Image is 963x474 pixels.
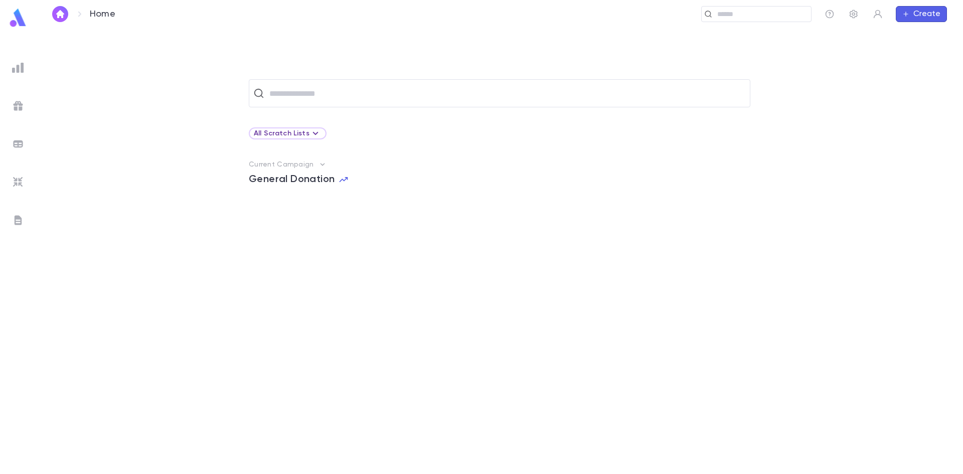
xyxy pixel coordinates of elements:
img: batches_grey.339ca447c9d9533ef1741baa751efc33.svg [12,138,24,150]
button: Create [896,6,947,22]
img: letters_grey.7941b92b52307dd3b8a917253454ce1c.svg [12,214,24,226]
div: All Scratch Lists [254,127,322,139]
img: reports_grey.c525e4749d1bce6a11f5fe2a8de1b229.svg [12,62,24,74]
img: logo [8,8,28,28]
img: home_white.a664292cf8c1dea59945f0da9f25487c.svg [54,10,66,18]
div: All Scratch Lists [249,127,327,139]
img: imports_grey.530a8a0e642e233f2baf0ef88e8c9fcb.svg [12,176,24,188]
span: General Donation [249,174,335,186]
p: Home [90,9,115,20]
p: Current Campaign [249,161,313,169]
img: campaigns_grey.99e729a5f7ee94e3726e6486bddda8f1.svg [12,100,24,112]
